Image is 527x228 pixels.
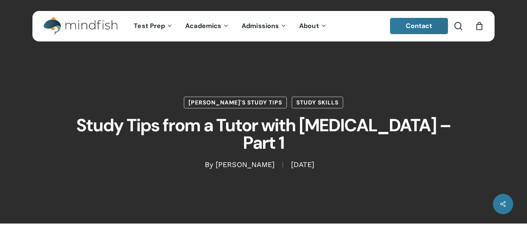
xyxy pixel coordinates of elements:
span: Academics [185,22,221,30]
a: Academics [179,23,236,30]
a: [PERSON_NAME]'s Study Tips [184,96,287,109]
header: Main Menu [32,11,495,41]
a: Admissions [236,23,293,30]
span: Contact [406,22,433,30]
a: Contact [390,18,448,34]
a: Study Skills [291,96,343,109]
a: Cart [475,22,484,30]
nav: Main Menu [128,11,333,41]
h1: Study Tips from a Tutor with [MEDICAL_DATA] – Part 1 [61,109,466,160]
span: [DATE] [283,162,322,168]
span: Admissions [242,22,279,30]
span: Test Prep [134,22,165,30]
a: About [293,23,333,30]
span: By [205,162,213,168]
a: [PERSON_NAME] [216,161,274,169]
span: About [299,22,319,30]
a: Test Prep [128,23,179,30]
